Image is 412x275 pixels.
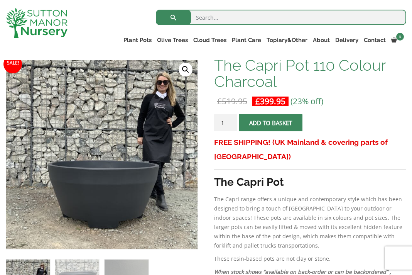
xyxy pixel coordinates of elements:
a: Plant Care [229,35,264,46]
a: Cloud Trees [191,35,229,46]
button: Add to basket [239,114,302,131]
span: 1 [396,33,404,41]
p: These resin-based pots are not clay or stone. [214,254,406,263]
input: Search... [156,10,406,25]
a: Contact [361,35,388,46]
input: Product quantity [214,114,237,131]
a: About [310,35,333,46]
bdi: 519.95 [217,96,247,107]
a: Delivery [333,35,361,46]
a: 1 [388,35,406,46]
a: Topiary&Other [264,35,310,46]
a: Plant Pots [121,35,154,46]
span: £ [255,96,260,107]
a: View full-screen image gallery [179,63,192,76]
h1: The Capri Pot 110 Colour Charcoal [214,57,406,90]
img: logo [6,8,68,38]
strong: The Capri Pot [214,176,284,188]
span: (23% off) [290,96,323,107]
span: Sale! [3,55,22,73]
span: £ [217,96,222,107]
bdi: 399.95 [255,96,285,107]
p: The Capri range offers a unique and contemporary style which has been designed to bring a touch o... [214,195,406,250]
a: Olive Trees [154,35,191,46]
h3: FREE SHIPPING! (UK Mainland & covering parts of [GEOGRAPHIC_DATA]) [214,135,406,164]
